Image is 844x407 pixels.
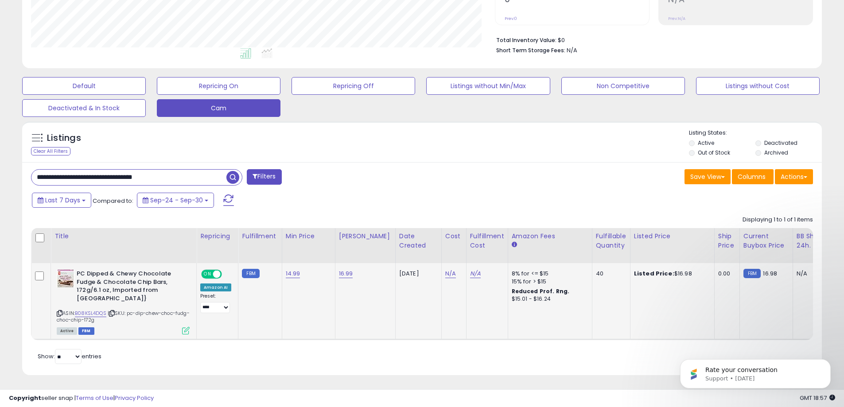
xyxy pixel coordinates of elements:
small: FBM [242,269,259,278]
a: 16.99 [339,269,353,278]
span: OFF [221,271,235,278]
label: Active [698,139,714,147]
button: Listings without Min/Max [426,77,550,95]
div: 8% for <= $15 [512,270,585,278]
span: Columns [738,172,766,181]
span: | SKU: pc-dip-chew-choc-fudg-choc-chip-172g [57,310,190,323]
b: Reduced Prof. Rng. [512,287,570,295]
iframe: Intercom notifications message [667,341,844,403]
button: Repricing On [157,77,280,95]
strong: Copyright [9,394,41,402]
div: 15% for > $15 [512,278,585,286]
small: Prev: N/A [668,16,685,21]
div: Date Created [399,232,438,250]
a: 14.99 [286,269,300,278]
small: Prev: 0 [505,16,517,21]
div: Title [54,232,193,241]
div: ASIN: [57,270,190,333]
label: Out of Stock [698,149,730,156]
small: FBM [743,269,761,278]
a: N/A [445,269,456,278]
button: Filters [247,169,281,185]
button: Save View [685,169,731,184]
div: Fulfillable Quantity [596,232,626,250]
b: Listed Price: [634,269,674,278]
div: [PERSON_NAME] [339,232,392,241]
div: N/A [797,270,826,278]
small: Amazon Fees. [512,241,517,249]
button: Non Competitive [561,77,685,95]
button: Deactivated & In Stock [22,99,146,117]
p: Listing States: [689,129,822,137]
button: Actions [775,169,813,184]
span: Show: entries [38,352,101,360]
label: Archived [764,149,788,156]
div: [DATE] [399,270,435,278]
a: B08KSL4DQS [75,310,106,317]
div: BB Share 24h. [797,232,829,250]
b: Total Inventory Value: [496,36,556,44]
a: Terms of Use [76,394,113,402]
button: Columns [732,169,774,184]
span: Compared to: [93,197,133,205]
div: Current Buybox Price [743,232,789,250]
span: Last 7 Days [45,196,80,205]
div: Fulfillment [242,232,278,241]
label: Deactivated [764,139,797,147]
div: 40 [596,270,623,278]
span: FBM [78,327,94,335]
button: Listings without Cost [696,77,820,95]
div: $15.01 - $16.24 [512,295,585,303]
img: 41T9W1TxXHL._SL40_.jpg [57,270,74,287]
div: 0.00 [718,270,733,278]
div: Min Price [286,232,331,241]
div: Repricing [200,232,234,241]
div: Preset: [200,293,231,313]
h5: Listings [47,132,81,144]
a: N/A [470,269,481,278]
span: ON [202,271,213,278]
li: $0 [496,34,806,45]
div: Amazon AI [200,283,231,291]
b: Short Term Storage Fees: [496,47,565,54]
button: Default [22,77,146,95]
a: Privacy Policy [115,394,154,402]
span: All listings currently available for purchase on Amazon [57,327,77,335]
button: Sep-24 - Sep-30 [137,193,214,208]
span: N/A [567,46,577,54]
div: Cost [445,232,463,241]
div: Clear All Filters [31,147,70,155]
span: Sep-24 - Sep-30 [150,196,203,205]
div: $16.98 [634,270,708,278]
div: Displaying 1 to 1 of 1 items [743,216,813,224]
div: Listed Price [634,232,711,241]
button: Cam [157,99,280,117]
b: PC Dipped & Chewy Chocolate Fudge & Chocolate Chip Bars, 172g/6.1 oz, Imported from [GEOGRAPHIC_D... [77,270,184,305]
button: Repricing Off [292,77,415,95]
span: 16.98 [763,269,777,278]
div: Amazon Fees [512,232,588,241]
button: Last 7 Days [32,193,91,208]
div: Ship Price [718,232,736,250]
div: seller snap | | [9,394,154,403]
div: Fulfillment Cost [470,232,504,250]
